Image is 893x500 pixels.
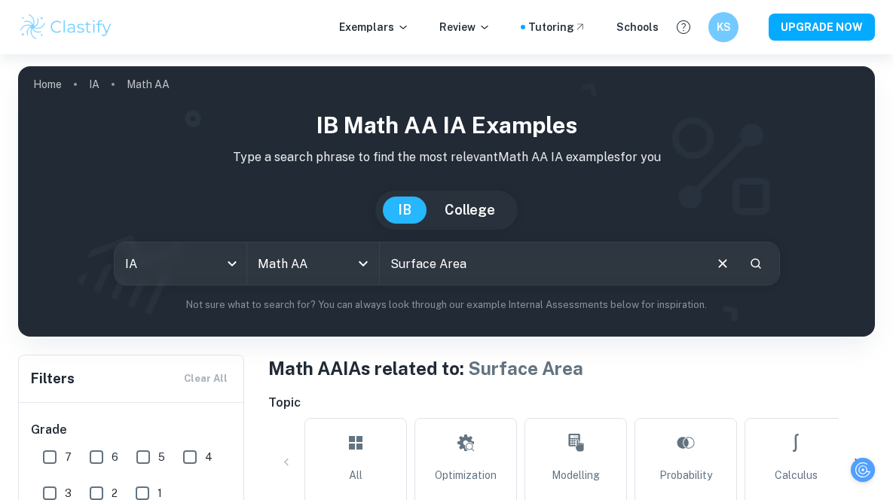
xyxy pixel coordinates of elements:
h6: Topic [268,394,875,412]
img: Clastify logo [18,12,114,42]
button: Clear [708,249,737,278]
h1: IB Math AA IA examples [30,108,863,142]
a: Home [33,74,62,95]
button: IB [383,197,427,224]
button: UPGRADE NOW [769,14,875,41]
h6: Grade [31,421,233,439]
span: 4 [205,449,213,465]
h6: Filters [31,368,75,389]
h1: Math AA IAs related to: [268,355,875,382]
p: Exemplars [339,19,409,35]
a: IA [89,74,99,95]
img: profile cover [18,66,875,337]
h6: KS [715,19,732,35]
button: Search [743,251,769,276]
p: Review [439,19,491,35]
button: Help and Feedback [671,14,696,40]
input: E.g. modelling a logo, player arrangements, shape of an egg... [380,242,702,285]
a: Tutoring [528,19,586,35]
span: Optimization [435,467,497,483]
span: Probability [659,467,712,483]
span: Calculus [775,467,818,483]
p: Math AA [127,76,170,93]
span: All [349,467,362,483]
span: Surface Area [468,358,583,379]
p: Type a search phrase to find the most relevant Math AA IA examples for you [30,148,863,166]
button: KS [708,12,739,42]
div: IA [115,242,246,285]
span: 6 [112,449,118,465]
span: 5 [158,449,165,465]
span: Modelling [552,467,600,483]
button: Open [353,253,374,274]
span: 7 [65,449,72,465]
a: Schools [616,19,659,35]
p: Not sure what to search for? You can always look through our example Internal Assessments below f... [30,297,863,312]
button: College [430,197,510,224]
